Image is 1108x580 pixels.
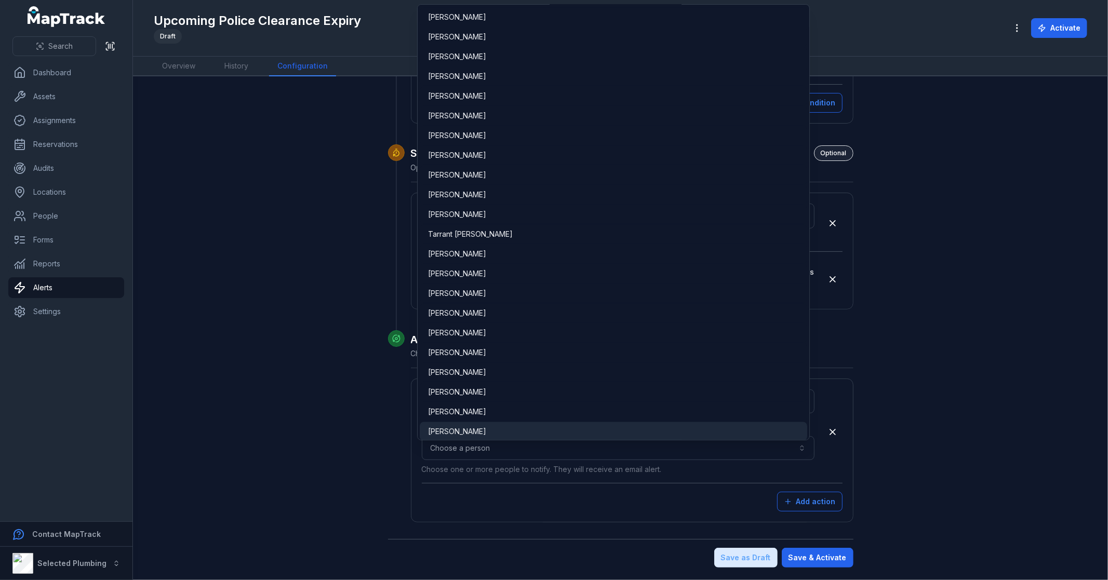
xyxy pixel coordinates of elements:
span: [PERSON_NAME] [428,190,486,200]
span: [PERSON_NAME] [428,426,486,437]
span: [PERSON_NAME] [428,111,486,121]
span: [PERSON_NAME] [428,150,486,160]
span: [PERSON_NAME] [428,170,486,180]
span: [PERSON_NAME] [428,249,486,259]
span: [PERSON_NAME] [428,130,486,141]
span: [PERSON_NAME] [428,32,486,42]
span: [PERSON_NAME] [428,288,486,299]
button: Choose a person [422,436,815,460]
div: Choose a person [417,4,810,440]
span: [PERSON_NAME] [428,367,486,377]
span: [PERSON_NAME] [428,347,486,358]
span: [PERSON_NAME] [428,209,486,220]
span: [PERSON_NAME] [428,91,486,101]
span: [PERSON_NAME] [428,387,486,397]
span: [PERSON_NAME] [428,407,486,417]
span: [PERSON_NAME] [428,268,486,279]
span: [PERSON_NAME] [428,71,486,82]
span: [PERSON_NAME] [428,12,486,22]
span: Tarrant [PERSON_NAME] [428,229,513,239]
span: [PERSON_NAME] [428,328,486,338]
span: [PERSON_NAME] [428,308,486,318]
span: [PERSON_NAME] [428,51,486,62]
